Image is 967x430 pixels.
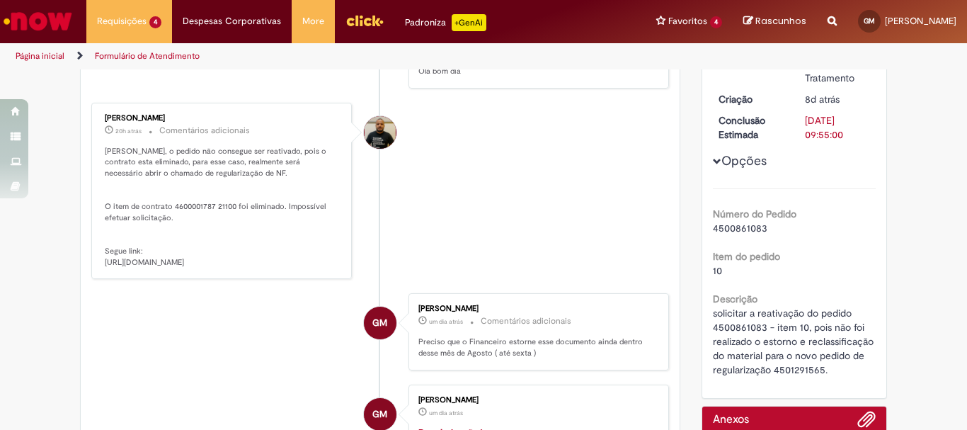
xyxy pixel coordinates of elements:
span: um dia atrás [429,409,463,417]
span: 4 [710,16,722,28]
span: Despesas Corporativas [183,14,281,28]
span: Favoritos [668,14,707,28]
span: GM [864,16,875,26]
div: Gabriel Castelo Rainiak [364,116,396,149]
p: Preciso que o Financeiro estorne esse documento ainda dentro desse mês de Agosto ( até sexta ) [418,336,654,358]
b: Número do Pedido [713,208,796,220]
div: [PERSON_NAME] [105,114,341,123]
span: solicitar a reativação do pedido 4500861083 - item 10, pois não foi realizado o estorno e reclass... [713,307,876,376]
div: [DATE] 09:55:00 [805,113,871,142]
img: ServiceNow [1,7,74,35]
span: Requisições [97,14,147,28]
span: um dia atrás [429,317,463,326]
time: 28/08/2025 08:18:48 [429,317,463,326]
span: [PERSON_NAME] [885,15,956,27]
a: Página inicial [16,50,64,62]
small: Comentários adicionais [159,125,250,137]
p: Olá bom dia [418,66,654,77]
span: More [302,14,324,28]
p: [PERSON_NAME], o pedido não consegue ser reativado, pois o contrato esta eliminado, para esse cas... [105,146,341,268]
span: GM [372,306,387,340]
div: 21/08/2025 14:21:25 [805,92,871,106]
b: Descrição [713,293,757,305]
span: 8d atrás [805,93,840,106]
span: Rascunhos [755,14,806,28]
div: [PERSON_NAME] [418,305,654,313]
dt: Criação [708,92,795,106]
b: Item do pedido [713,250,780,263]
div: Em Tratamento [805,57,871,85]
div: Padroniza [405,14,486,31]
ul: Trilhas de página [11,43,634,69]
time: 21/08/2025 14:21:25 [805,93,840,106]
dt: Conclusão Estimada [708,113,795,142]
span: 20h atrás [115,127,142,135]
time: 28/08/2025 13:32:31 [115,127,142,135]
span: 4500861083 [713,222,767,234]
a: Formulário de Atendimento [95,50,200,62]
h2: Anexos [713,414,749,426]
span: 4 [149,16,161,28]
div: Gabriel Rocha Maia [364,307,396,339]
time: 28/08/2025 08:16:20 [429,409,463,417]
div: [PERSON_NAME] [418,396,654,404]
img: click_logo_yellow_360x200.png [345,10,384,31]
a: Rascunhos [743,15,806,28]
p: +GenAi [452,14,486,31]
span: 10 [713,264,722,277]
small: Comentários adicionais [481,315,571,327]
